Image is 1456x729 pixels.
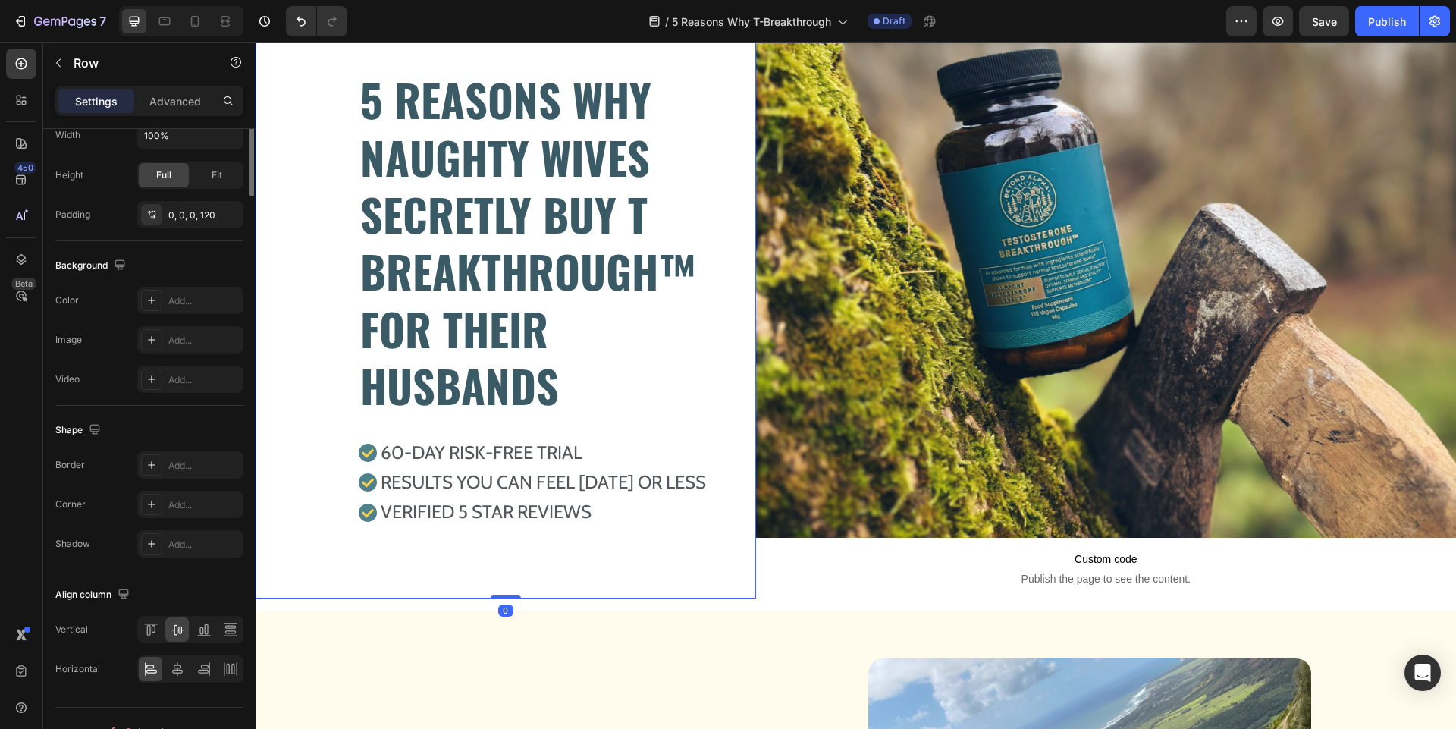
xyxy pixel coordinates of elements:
div: Color [55,294,79,307]
div: Open Intercom Messenger [1404,655,1441,691]
div: Add... [168,498,240,512]
div: Background [55,256,129,276]
p: Settings [75,93,118,109]
input: Auto [138,121,243,149]
div: Publish [1368,14,1406,30]
span: Fit [212,168,222,182]
div: Height [55,168,83,182]
p: 7 [99,12,106,30]
div: Border [55,458,85,472]
div: Add... [168,294,240,308]
div: Add... [168,334,240,347]
div: Undo/Redo [286,6,347,36]
div: Beta [11,278,36,290]
iframe: Design area [256,42,1456,729]
span: Custom code [500,507,1200,526]
div: Align column [55,585,133,605]
div: Add... [168,373,240,387]
button: 7 [6,6,113,36]
div: Padding [55,208,90,222]
div: Video [55,372,80,386]
span: Draft [883,14,905,28]
div: Add... [168,459,240,473]
div: Horizontal [55,662,100,676]
div: 0, 0, 0, 120 [168,209,240,222]
span: Full [156,168,171,182]
div: Shadow [55,537,90,551]
div: 450 [14,162,36,174]
div: Image [55,333,82,347]
button: Save [1299,6,1349,36]
span: 5 Reasons Why T-Breakthrough [672,14,831,30]
span: / [665,14,669,30]
p: Row [74,54,202,72]
div: Add... [168,538,240,551]
div: Width [55,128,80,142]
div: Shape [55,420,104,441]
div: Corner [55,498,86,511]
span: Save [1312,15,1337,28]
div: Vertical [55,623,88,636]
span: Publish the page to see the content. [500,529,1200,544]
p: Advanced [149,93,201,109]
button: Publish [1355,6,1419,36]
